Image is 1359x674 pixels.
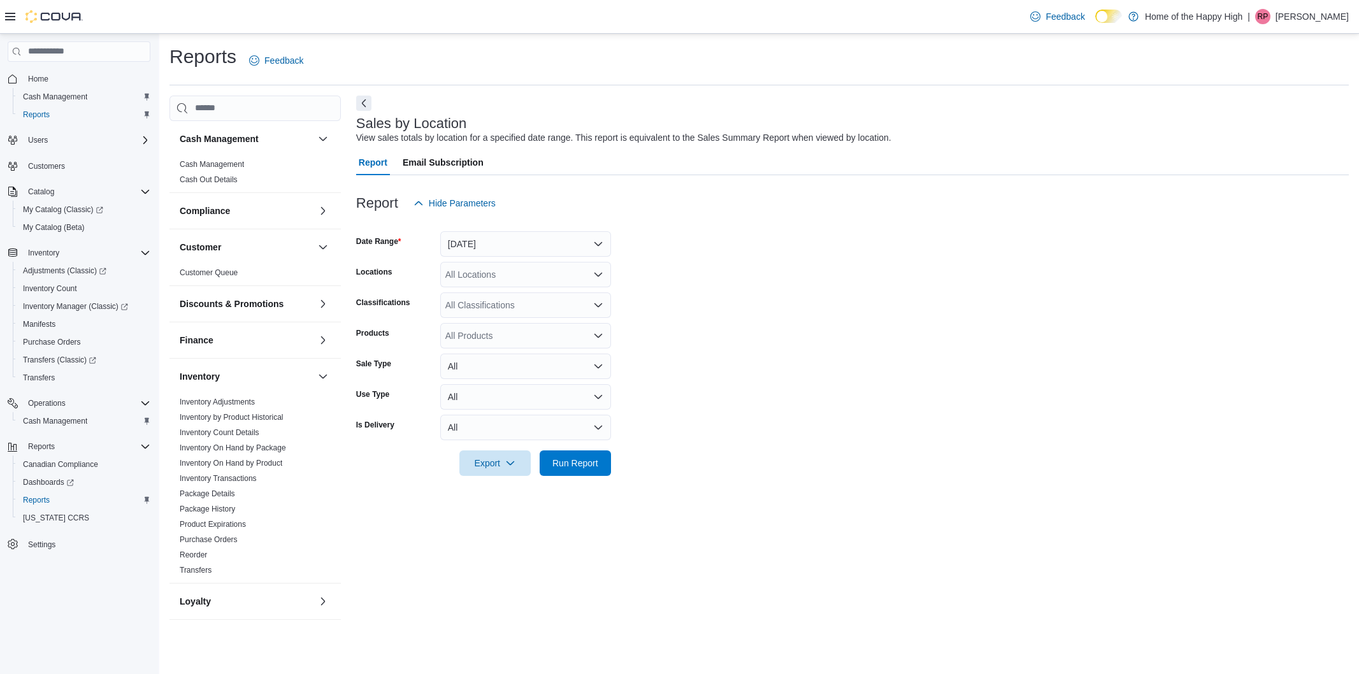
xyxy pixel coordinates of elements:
[23,184,150,199] span: Catalog
[180,519,246,529] span: Product Expirations
[23,283,77,294] span: Inventory Count
[28,161,65,171] span: Customers
[23,495,50,505] span: Reports
[28,441,55,452] span: Reports
[18,317,150,332] span: Manifests
[13,333,155,351] button: Purchase Orders
[1258,9,1269,24] span: RP
[23,439,60,454] button: Reports
[169,44,236,69] h1: Reports
[356,131,891,145] div: View sales totals by location for a specified date range. This report is equivalent to the Sales ...
[180,428,259,437] a: Inventory Count Details
[180,550,207,560] span: Reorder
[13,491,155,509] button: Reports
[28,540,55,550] span: Settings
[440,415,611,440] button: All
[13,509,155,527] button: [US_STATE] CCRS
[315,296,331,312] button: Discounts & Promotions
[180,241,221,254] h3: Customer
[180,133,259,145] h3: Cash Management
[3,131,155,149] button: Users
[180,473,257,484] span: Inventory Transactions
[13,298,155,315] a: Inventory Manager (Classic)
[18,299,133,314] a: Inventory Manager (Classic)
[18,457,150,472] span: Canadian Compliance
[23,71,54,87] a: Home
[356,96,371,111] button: Next
[18,220,150,235] span: My Catalog (Beta)
[180,334,213,347] h3: Finance
[180,175,238,184] a: Cash Out Details
[3,183,155,201] button: Catalog
[18,334,86,350] a: Purchase Orders
[440,384,611,410] button: All
[18,202,150,217] span: My Catalog (Classic)
[180,504,235,514] span: Package History
[356,420,394,430] label: Is Delivery
[23,537,61,552] a: Settings
[28,187,54,197] span: Catalog
[180,566,212,575] a: Transfers
[23,477,74,487] span: Dashboards
[180,489,235,499] span: Package Details
[180,175,238,185] span: Cash Out Details
[23,513,89,523] span: [US_STATE] CCRS
[13,351,155,369] a: Transfers (Classic)
[18,413,150,429] span: Cash Management
[23,158,150,174] span: Customers
[18,475,79,490] a: Dashboards
[23,355,96,365] span: Transfers (Classic)
[356,196,398,211] h3: Report
[13,473,155,491] a: Dashboards
[180,595,313,608] button: Loyalty
[13,369,155,387] button: Transfers
[180,550,207,559] a: Reorder
[18,510,94,526] a: [US_STATE] CCRS
[18,281,150,296] span: Inventory Count
[23,416,87,426] span: Cash Management
[180,535,238,544] a: Purchase Orders
[1276,9,1349,24] p: [PERSON_NAME]
[28,248,59,258] span: Inventory
[13,280,155,298] button: Inventory Count
[180,204,230,217] h3: Compliance
[180,534,238,545] span: Purchase Orders
[18,510,150,526] span: Washington CCRS
[180,443,286,452] a: Inventory On Hand by Package
[315,240,331,255] button: Customer
[23,245,64,261] button: Inventory
[23,439,150,454] span: Reports
[23,536,150,552] span: Settings
[180,458,282,468] span: Inventory On Hand by Product
[180,370,313,383] button: Inventory
[180,370,220,383] h3: Inventory
[356,298,410,308] label: Classifications
[315,203,331,219] button: Compliance
[180,489,235,498] a: Package Details
[13,315,155,333] button: Manifests
[23,459,98,470] span: Canadian Compliance
[180,520,246,529] a: Product Expirations
[356,328,389,338] label: Products
[180,160,244,169] a: Cash Management
[3,438,155,455] button: Reports
[18,202,108,217] a: My Catalog (Classic)
[440,354,611,379] button: All
[1255,9,1270,24] div: Rachel Power
[180,459,282,468] a: Inventory On Hand by Product
[467,450,523,476] span: Export
[13,219,155,236] button: My Catalog (Beta)
[180,334,313,347] button: Finance
[180,268,238,277] a: Customer Queue
[552,457,598,470] span: Run Report
[28,135,48,145] span: Users
[18,299,150,314] span: Inventory Manager (Classic)
[593,269,603,280] button: Open list of options
[23,396,150,411] span: Operations
[18,352,101,368] a: Transfers (Classic)
[264,54,303,67] span: Feedback
[180,595,211,608] h3: Loyalty
[18,107,150,122] span: Reports
[315,131,331,147] button: Cash Management
[408,190,501,216] button: Hide Parameters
